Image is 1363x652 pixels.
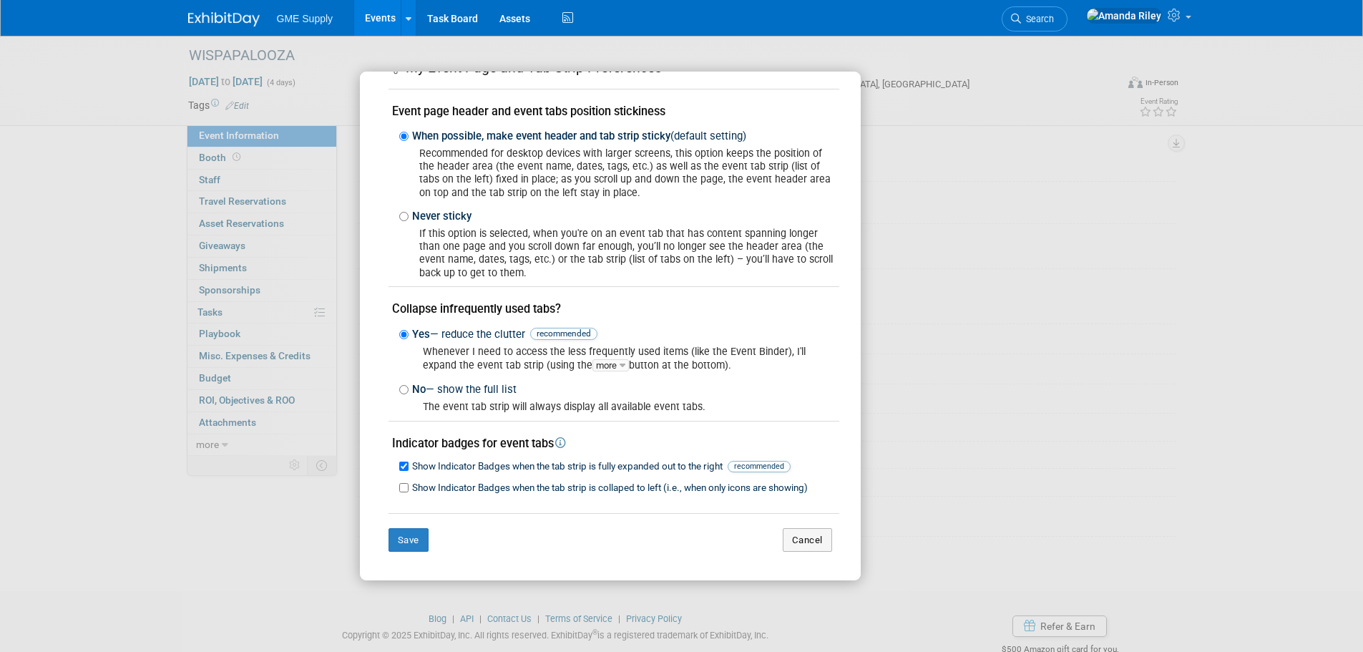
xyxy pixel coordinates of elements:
[412,383,517,396] span: No
[1021,14,1054,24] span: Search
[389,528,429,553] button: Save
[1002,6,1068,31] a: Search
[530,328,597,340] span: recommended
[670,130,746,142] span: (default setting)
[277,13,333,24] span: GME Supply
[389,435,839,452] div: Indicator badges for event tabs
[409,147,839,200] div: Recommended for desktop devices with larger screens, this option keeps the position of the header...
[1086,8,1162,24] img: Amanda Riley
[430,328,525,341] span: — reduce the clutter
[412,130,746,142] span: When possible, make event header and tab strip sticky
[389,301,839,317] div: Collapse infrequently used tabs?
[409,227,839,280] div: If this option is selected, when you're on an event tab that has content spanning longer than one...
[389,103,839,120] div: Event page header and event tabs position stickiness
[188,12,260,26] img: ExhibitDay
[426,383,517,396] span: — show the full list
[412,461,791,472] span: Show Indicator Badges when the tab strip is fully expanded out to the right
[728,461,791,472] span: recommended
[783,528,832,553] button: Cancel
[409,345,839,372] div: Whenever I need to access the less frequently used items (like the Event Binder), I'll expand the...
[592,359,629,371] span: more
[409,400,839,414] div: The event tab strip will always display all available event tabs.
[412,210,472,223] span: Never sticky
[412,328,597,341] span: Yes
[412,482,808,493] span: Show Indicator Badges when the tab strip is collaped to left (i.e., when only icons are showing)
